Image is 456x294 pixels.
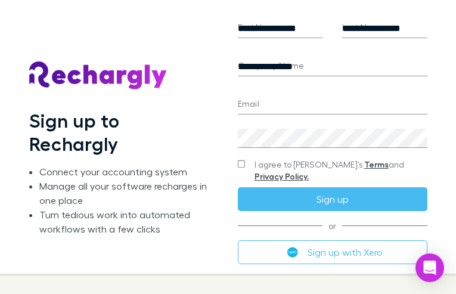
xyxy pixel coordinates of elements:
[29,109,214,155] h1: Sign up to Rechargly
[255,159,427,182] span: I agree to [PERSON_NAME]’s and
[39,208,213,236] li: Turn tedious work into automated workflows with a few clicks
[39,165,213,179] li: Connect your accounting system
[255,171,309,181] a: Privacy Policy.
[287,247,298,258] img: Xero's logo
[39,179,213,208] li: Manage all your software recharges in one place
[238,225,427,226] span: or
[238,240,427,264] button: Sign up with Xero
[238,187,427,211] button: Sign up
[364,159,389,169] a: Terms
[29,61,167,90] img: Rechargly's Logo
[415,253,444,282] div: Open Intercom Messenger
